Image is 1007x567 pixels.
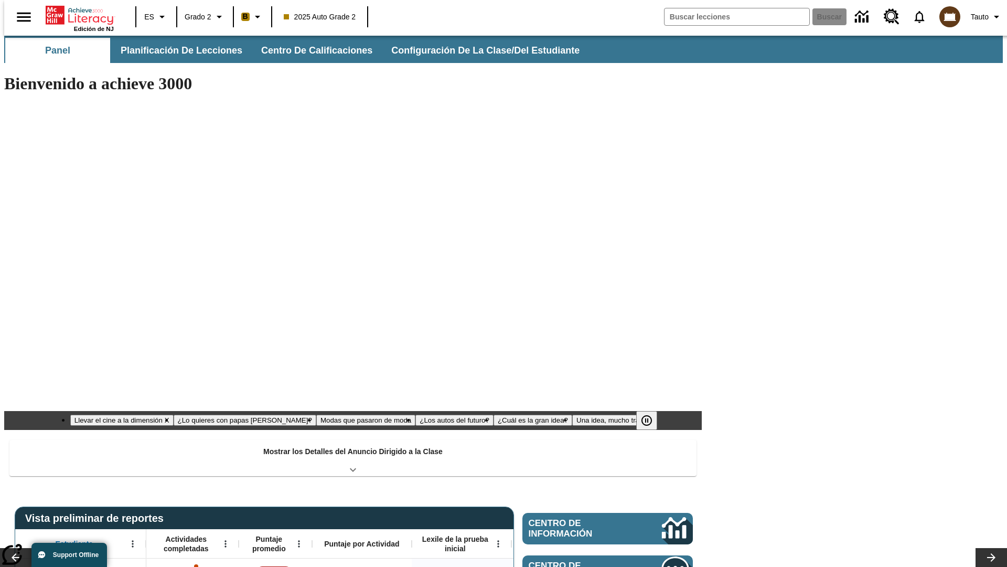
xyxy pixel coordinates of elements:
button: Abrir menú [490,536,506,552]
button: Carrusel de lecciones, seguir [976,548,1007,567]
a: Centro de información [522,513,693,544]
span: Estudiante [56,539,93,549]
button: Grado: Grado 2, Elige un grado [180,7,230,26]
button: Abrir menú [125,536,141,552]
div: Portada [46,4,114,32]
span: ES [144,12,154,23]
button: Abrir menú [218,536,233,552]
img: avatar image [939,6,960,27]
button: Diapositiva 4 ¿Los autos del futuro? [415,415,494,426]
div: Subbarra de navegación [4,36,1003,63]
a: Portada [46,5,114,26]
span: Grado 2 [185,12,211,23]
button: Escoja un nuevo avatar [933,3,967,30]
button: Configuración de la clase/del estudiante [383,38,588,63]
button: Diapositiva 2 ¿Lo quieres con papas fritas? [174,415,316,426]
span: Actividades completadas [152,534,221,553]
a: Centro de información [849,3,877,31]
div: Subbarra de navegación [4,38,589,63]
body: Máximo 600 caracteres Presiona Escape para desactivar la barra de herramientas Presiona Alt + F10... [4,8,153,18]
button: Boost El color de la clase es anaranjado claro. Cambiar el color de la clase. [237,7,268,26]
button: Diapositiva 5 ¿Cuál es la gran idea? [494,415,572,426]
span: Puntaje promedio [244,534,294,553]
a: Notificaciones [906,3,933,30]
div: Pausar [636,411,668,430]
span: Tauto [971,12,989,23]
button: Abrir menú [291,536,307,552]
button: Planificación de lecciones [112,38,251,63]
span: Edición de NJ [74,26,114,32]
button: Diapositiva 6 Una idea, mucho trabajo [572,415,657,426]
button: Pausar [636,411,657,430]
button: Diapositiva 1 Llevar el cine a la dimensión X [70,415,174,426]
button: Abrir el menú lateral [8,2,39,33]
span: Lexile de la prueba inicial [417,534,494,553]
span: Support Offline [53,551,99,559]
button: Panel [5,38,110,63]
button: Lenguaje: ES, Selecciona un idioma [140,7,173,26]
span: Puntaje por Actividad [324,539,399,549]
button: Diapositiva 3 Modas que pasaron de moda [316,415,415,426]
span: Vista preliminar de reportes [25,512,169,524]
h1: Bienvenido a achieve 3000 [4,74,702,93]
button: Centro de calificaciones [253,38,381,63]
span: 2025 Auto Grade 2 [284,12,356,23]
button: Support Offline [31,543,107,567]
button: Perfil/Configuración [967,7,1007,26]
a: Centro de recursos, Se abrirá en una pestaña nueva. [877,3,906,31]
input: Buscar campo [665,8,809,25]
p: Mostrar los Detalles del Anuncio Dirigido a la Clase [263,446,443,457]
span: Centro de información [529,518,627,539]
span: B [243,10,248,23]
div: Mostrar los Detalles del Anuncio Dirigido a la Clase [9,440,697,476]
